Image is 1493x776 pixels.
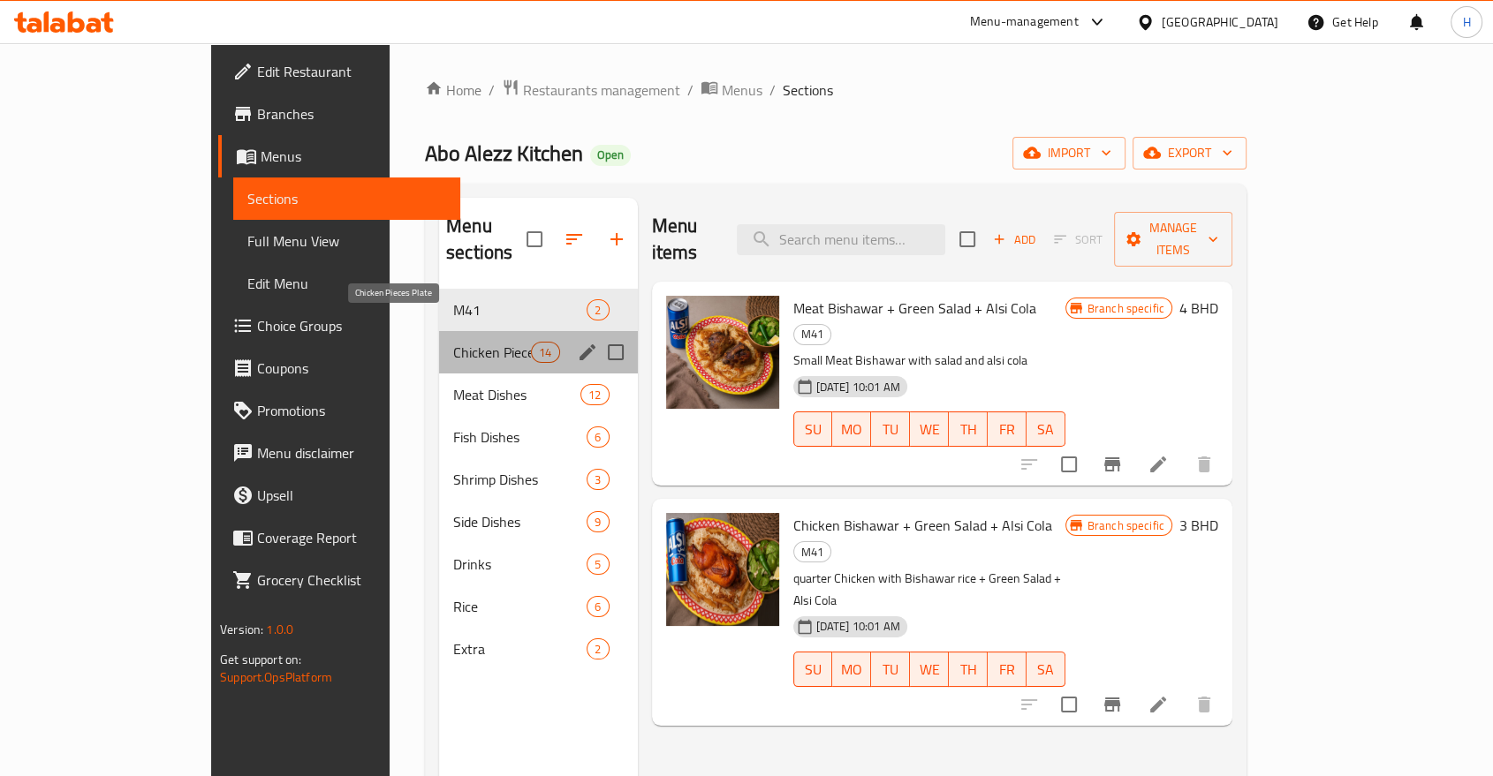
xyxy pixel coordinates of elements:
[687,79,693,101] li: /
[453,469,587,490] span: Shrimp Dishes
[446,213,526,266] h2: Menu sections
[439,282,637,677] nav: Menu sections
[793,512,1052,539] span: Chicken Bishawar + Green Salad + Alsi Cola
[1148,454,1169,475] a: Edit menu item
[1183,683,1225,726] button: delete
[218,559,460,601] a: Grocery Checklist
[247,230,446,252] span: Full Menu View
[257,61,446,82] span: Edit Restaurant
[1080,517,1171,534] span: Branch specific
[587,471,608,488] span: 3
[532,344,558,361] span: 14
[986,226,1042,253] span: Add item
[218,347,460,389] a: Coupons
[439,543,637,585] div: Drinks5
[425,79,1247,102] nav: breadcrumb
[587,596,609,617] div: items
[439,628,637,670] div: Extra2
[809,379,907,396] span: [DATE] 10:01 AM
[794,324,830,344] span: M41
[218,389,460,432] a: Promotions
[878,657,903,682] span: TU
[218,474,460,516] a: Upsell
[453,638,587,659] div: Extra
[218,432,460,474] a: Menu disclaimer
[261,146,446,167] span: Menus
[266,618,293,641] span: 1.0.0
[257,103,446,124] span: Branches
[439,331,637,373] div: Chicken Pieces Plate14edit
[988,652,1027,687] button: FR
[794,542,830,562] span: M41
[910,411,949,447] button: WE
[917,657,942,682] span: WE
[587,426,609,448] div: items
[793,541,831,562] div: M41
[439,501,637,543] div: Side Dishes9
[970,11,1079,33] div: Menu-management
[809,618,907,635] span: [DATE] 10:01 AM
[439,458,637,501] div: Shrimp Dishes3
[1179,513,1218,538] h6: 3 BHD
[701,79,762,102] a: Menus
[1027,142,1111,164] span: import
[220,666,332,689] a: Support.OpsPlatform
[1042,226,1114,253] span: Select section first
[516,221,553,258] span: Select all sections
[453,426,587,448] span: Fish Dishes
[453,384,580,405] span: Meat Dishes
[949,221,986,258] span: Select section
[990,230,1038,250] span: Add
[581,387,608,403] span: 12
[587,641,608,658] span: 2
[233,177,460,220] a: Sections
[587,554,609,575] div: items
[793,411,833,447] button: SU
[439,289,637,331] div: M412
[878,417,903,442] span: TU
[793,295,1036,321] span: Meat Bishawar + Green Salad + Alsi Cola
[1162,12,1278,32] div: [GEOGRAPHIC_DATA]
[737,224,945,255] input: search
[1091,443,1133,486] button: Branch-specific-item
[1050,686,1088,723] span: Select to update
[587,429,608,446] span: 6
[233,262,460,305] a: Edit Menu
[425,133,583,173] span: Abo Alezz Kitchen
[587,638,609,659] div: items
[257,400,446,421] span: Promotions
[949,411,988,447] button: TH
[1034,657,1058,682] span: SA
[793,324,831,345] div: M41
[1027,411,1065,447] button: SA
[574,339,601,365] button: edit
[1147,142,1232,164] span: export
[580,384,609,405] div: items
[871,652,910,687] button: TU
[218,93,460,135] a: Branches
[652,213,716,266] h2: Menu items
[257,442,446,463] span: Menu disclaimer
[453,596,587,617] span: Rice
[1148,694,1169,715] a: Edit menu item
[257,315,446,336] span: Choice Groups
[453,554,587,575] span: Drinks
[587,469,609,490] div: items
[1050,446,1088,483] span: Select to update
[801,417,826,442] span: SU
[531,342,559,363] div: items
[839,657,864,682] span: MO
[995,417,1019,442] span: FR
[587,511,609,532] div: items
[917,417,942,442] span: WE
[453,299,587,320] span: M41
[793,652,833,687] button: SU
[1091,683,1133,726] button: Branch-specific-item
[257,569,446,591] span: Grocery Checklist
[839,417,864,442] span: MO
[439,585,637,628] div: Rice6
[1128,217,1218,261] span: Manage items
